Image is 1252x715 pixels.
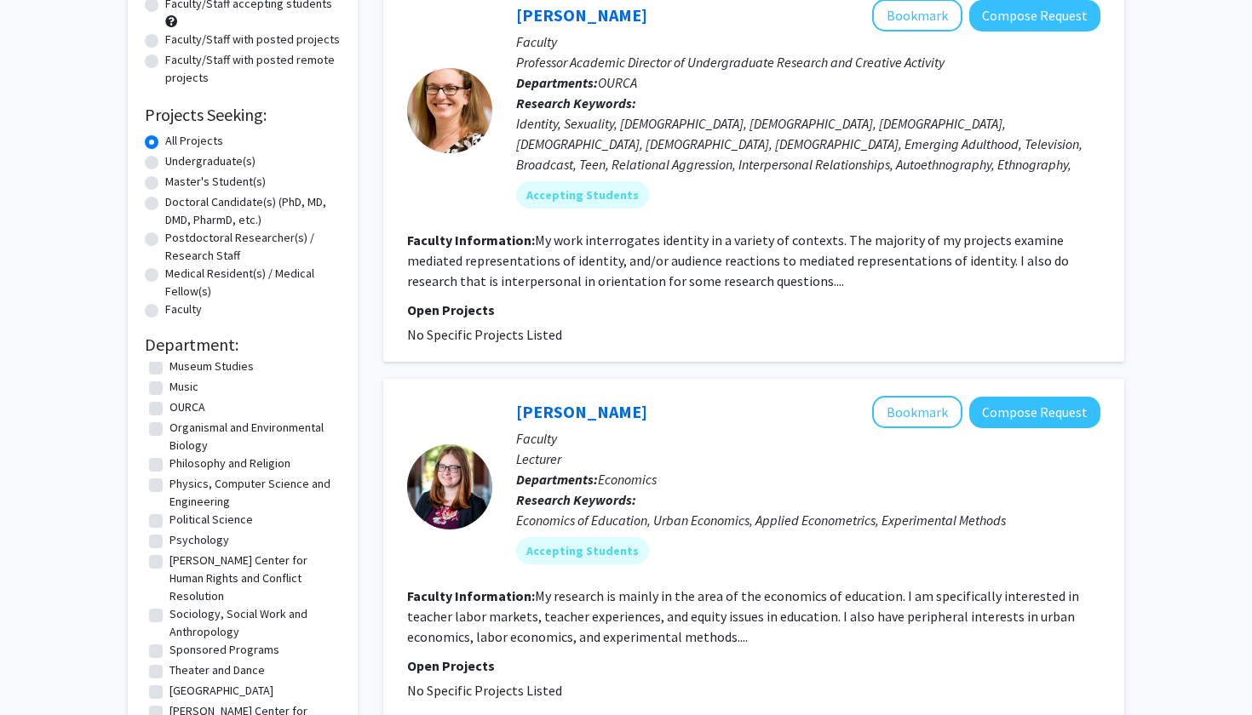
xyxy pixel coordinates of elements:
fg-read-more: My research is mainly in the area of the economics of education. I am specifically interested in ... [407,587,1079,645]
b: Research Keywords: [516,491,636,508]
b: Faculty Information: [407,587,535,604]
button: Compose Request to Sarah King [969,397,1100,428]
h2: Projects Seeking: [145,105,341,125]
p: Lecturer [516,449,1100,469]
label: [GEOGRAPHIC_DATA] [169,682,273,700]
label: Theater and Dance [169,661,265,679]
span: OURCA [598,74,637,91]
b: Faculty Information: [407,232,535,249]
p: Open Projects [407,300,1100,320]
label: Museum Studies [169,357,254,375]
p: Faculty [516,31,1100,52]
label: Undergraduate(s) [165,152,256,170]
label: Sociology, Social Work and Anthropology [169,605,336,641]
fg-read-more: My work interrogates identity in a variety of contexts. The majority of my projects examine media... [407,232,1069,289]
label: Organismal and Environmental Biology [169,419,336,455]
b: Departments: [516,471,598,488]
label: OURCA [169,398,205,416]
span: Economics [598,471,657,488]
label: Music [169,378,198,396]
label: Physics, Computer Science and Engineering [169,475,336,511]
label: [PERSON_NAME] Center for Human Rights and Conflict Resolution [169,552,336,605]
mat-chip: Accepting Students [516,181,649,209]
label: Faculty [165,300,202,318]
span: No Specific Projects Listed [407,326,562,343]
p: Open Projects [407,655,1100,676]
label: All Projects [165,132,223,150]
label: Sponsored Programs [169,641,279,659]
label: Master's Student(s) [165,173,266,191]
label: Philosophy and Religion [169,455,290,472]
b: Research Keywords: [516,94,636,112]
label: Faculty/Staff with posted projects [165,31,340,49]
span: No Specific Projects Listed [407,682,562,699]
h2: Department: [145,335,341,355]
iframe: Chat [13,638,72,702]
a: [PERSON_NAME] [516,4,647,26]
div: Identity, Sexuality, [DEMOGRAPHIC_DATA], [DEMOGRAPHIC_DATA], [DEMOGRAPHIC_DATA], [DEMOGRAPHIC_DAT... [516,113,1100,195]
label: Faculty/Staff with posted remote projects [165,51,341,87]
a: [PERSON_NAME] [516,401,647,422]
p: Faculty [516,428,1100,449]
b: Departments: [516,74,598,91]
div: Economics of Education, Urban Economics, Applied Econometrics, Experimental Methods [516,510,1100,530]
mat-chip: Accepting Students [516,537,649,564]
label: Medical Resident(s) / Medical Fellow(s) [165,265,341,300]
label: Postdoctoral Researcher(s) / Research Staff [165,229,341,265]
label: Psychology [169,531,229,549]
label: Political Science [169,511,253,529]
label: Doctoral Candidate(s) (PhD, MD, DMD, PharmD, etc.) [165,193,341,229]
p: Professor Academic Director of Undergraduate Research and Creative Activity [516,52,1100,72]
button: Add Sarah King to Bookmarks [872,396,962,428]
